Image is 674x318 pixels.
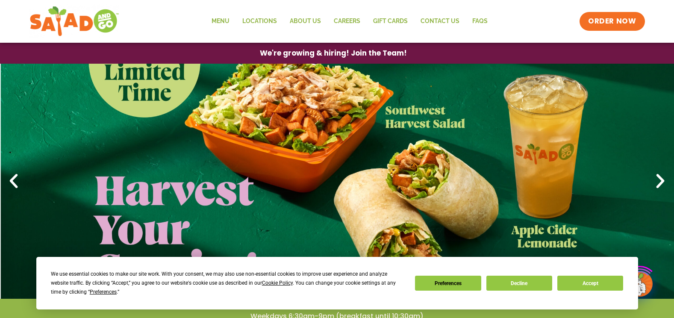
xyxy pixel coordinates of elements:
[415,276,481,291] button: Preferences
[262,280,293,286] span: Cookie Policy
[414,12,466,31] a: Contact Us
[580,12,645,31] a: ORDER NOW
[283,12,327,31] a: About Us
[367,12,414,31] a: GIFT CARDS
[557,276,623,291] button: Accept
[90,289,117,295] span: Preferences
[247,43,420,63] a: We're growing & hiring! Join the Team!
[466,12,494,31] a: FAQs
[260,50,407,57] span: We're growing & hiring! Join the Team!
[36,257,638,309] div: Cookie Consent Prompt
[327,12,367,31] a: Careers
[51,270,405,297] div: We use essential cookies to make our site work. With your consent, we may also use non-essential ...
[205,12,494,31] nav: Menu
[236,12,283,31] a: Locations
[486,276,552,291] button: Decline
[29,4,120,38] img: new-SAG-logo-768×292
[205,12,236,31] a: Menu
[588,16,636,26] span: ORDER NOW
